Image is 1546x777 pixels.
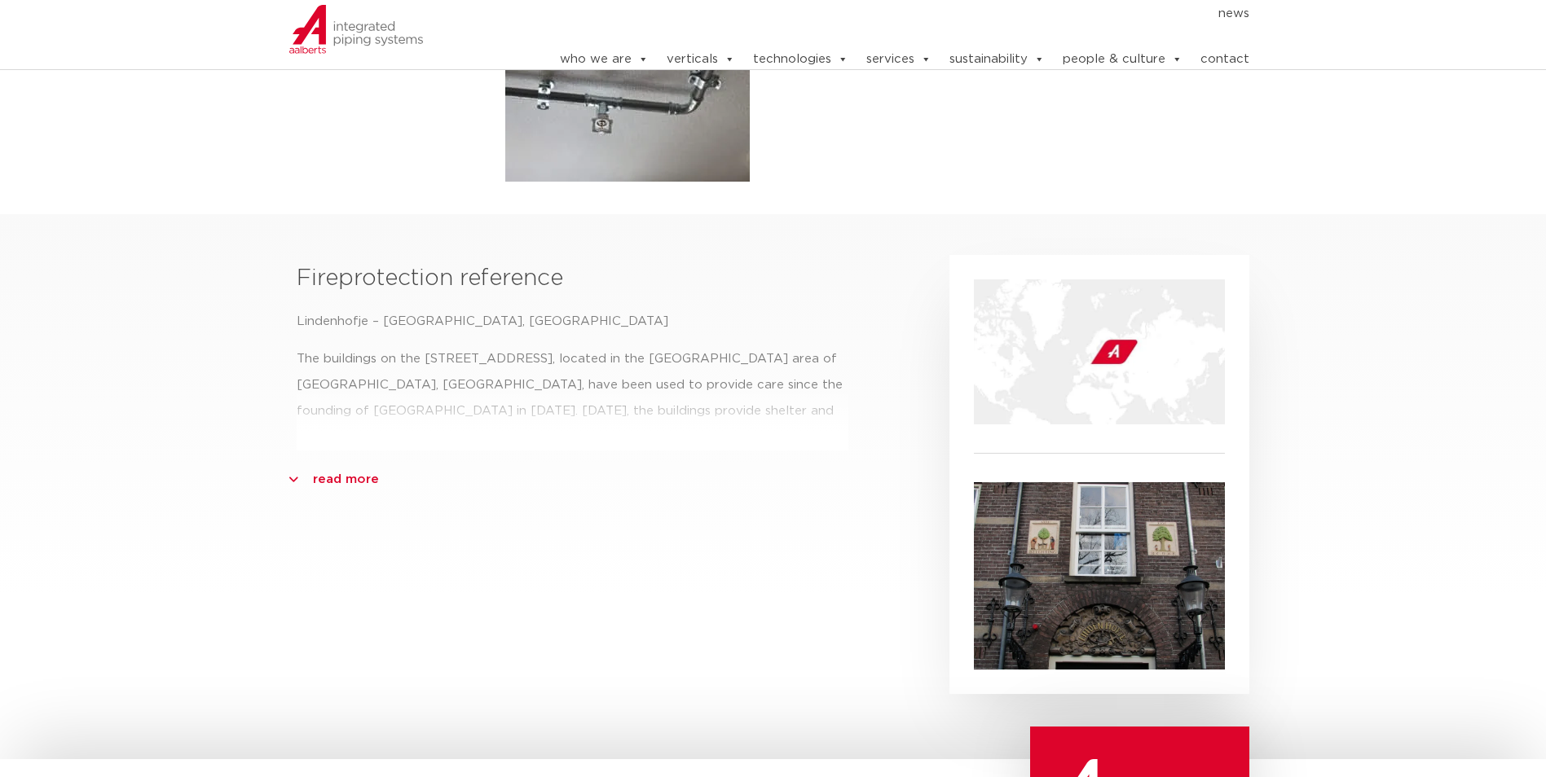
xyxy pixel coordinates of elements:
[313,467,379,493] a: read more
[753,43,848,76] a: technologies
[1218,1,1249,27] a: news
[297,346,849,529] p: The buildings on the [STREET_ADDRESS], located in the [GEOGRAPHIC_DATA] area of [GEOGRAPHIC_DATA]...
[949,43,1045,76] a: sustainability
[866,43,932,76] a: services
[1063,43,1183,76] a: people & culture
[560,43,649,76] a: who we are
[297,309,849,335] p: Lindenhofje – [GEOGRAPHIC_DATA], [GEOGRAPHIC_DATA]
[1200,43,1249,76] a: contact
[510,1,1250,27] nav: Menu
[297,261,849,296] h3: Fireprotection reference
[667,43,735,76] a: verticals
